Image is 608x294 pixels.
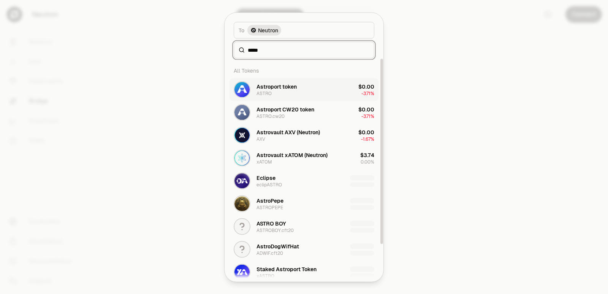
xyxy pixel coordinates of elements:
[358,83,374,90] div: $0.00
[256,227,294,233] div: ASTROBOY.cft20
[234,22,374,38] button: ToNeutron LogoNeutron
[229,215,379,238] button: ASTRO BOYASTROBOY.cft20
[256,273,274,279] div: xASTRO
[256,197,283,204] div: AstroPepe
[256,265,317,273] div: Staked Astroport Token
[234,82,250,97] img: ASTRO Logo
[361,90,374,96] span: -3.71%
[256,242,299,250] div: AstroDogWifHat
[234,173,250,188] img: eclipASTRO Logo
[229,78,379,101] button: ASTRO LogoAstroport tokenASTRO$0.00-3.71%
[229,124,379,146] button: AXV LogoAstrovault AXV (Neutron)AXV$0.00-1.67%
[361,159,374,165] span: 0.00%
[234,264,250,280] img: xASTRO Logo
[229,261,379,283] button: xASTRO LogoStaked Astroport TokenxASTRO
[258,26,278,34] span: Neutron
[360,151,374,159] div: $3.74
[251,28,256,32] img: Neutron Logo
[358,128,374,136] div: $0.00
[256,113,285,119] div: ASTRO.cw20
[234,127,250,143] img: AXV Logo
[256,90,272,96] div: ASTRO
[239,26,244,34] span: To
[361,113,374,119] span: -3.71%
[256,219,286,227] div: ASTRO BOY
[229,238,379,261] button: AstroDogWifHatADWIF.cft20
[229,101,379,124] button: ASTRO.cw20 LogoAstroport CW20 tokenASTRO.cw20$0.00-3.71%
[234,150,250,165] img: xATOM Logo
[256,159,272,165] div: xATOM
[256,250,283,256] div: ADWIF.cft20
[234,196,250,211] img: ASTROPEPE Logo
[361,136,374,142] span: -1.67%
[256,204,283,210] div: ASTROPEPE
[256,151,328,159] div: Astrovault xATOM (Neutron)
[229,63,379,78] div: All Tokens
[358,105,374,113] div: $0.00
[256,174,275,181] div: Eclipse
[229,192,379,215] button: ASTROPEPE LogoAstroPepeASTROPEPE
[256,83,297,90] div: Astroport token
[256,136,265,142] div: AXV
[256,181,282,188] div: eclipASTRO
[229,169,379,192] button: eclipASTRO LogoEclipseeclipASTRO
[234,105,250,120] img: ASTRO.cw20 Logo
[256,105,314,113] div: Astroport CW20 token
[256,128,320,136] div: Astrovault AXV (Neutron)
[229,146,379,169] button: xATOM LogoAstrovault xATOM (Neutron)xATOM$3.740.00%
